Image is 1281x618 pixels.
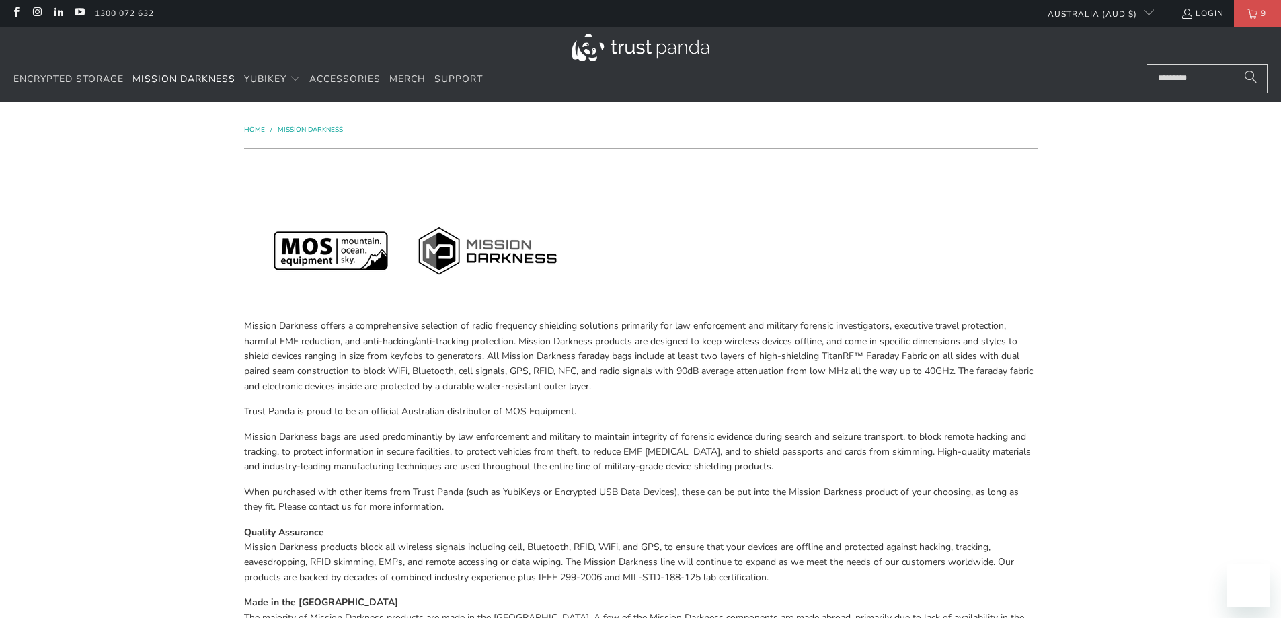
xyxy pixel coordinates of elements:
summary: YubiKey [244,64,301,95]
strong: Made in the [GEOGRAPHIC_DATA] [244,596,398,609]
img: Trust Panda Australia [572,34,709,61]
a: Login [1181,6,1224,21]
a: Trust Panda Australia on Instagram [31,8,42,19]
button: Search [1234,64,1268,93]
a: Home [244,125,267,134]
a: Trust Panda Australia on Facebook [10,8,22,19]
a: Trust Panda Australia on YouTube [73,8,85,19]
a: Trust Panda Australia on LinkedIn [52,8,64,19]
a: Merch [389,64,426,95]
p: Mission Darkness products block all wireless signals including cell, Bluetooth, RFID, WiFi, and G... [244,525,1038,586]
span: Accessories [309,73,381,85]
a: Accessories [309,64,381,95]
span: Encrypted Storage [13,73,124,85]
a: Mission Darkness [132,64,235,95]
span: radio signals with 90dB average attenuation from low MHz all the way up to 40GHz [599,364,954,377]
a: 1300 072 632 [95,6,154,21]
span: Merch [389,73,426,85]
span: Support [434,73,483,85]
nav: Translation missing: en.navigation.header.main_nav [13,64,483,95]
span: YubiKey [244,73,286,85]
p: Mission Darkness bags are used predominantly by law enforcement and military to maintain integrit... [244,430,1038,475]
a: Support [434,64,483,95]
iframe: Button to launch messaging window [1227,564,1270,607]
span: Mission Darkness [132,73,235,85]
span: Home [244,125,265,134]
span: / [270,125,272,134]
strong: Quality Assurance [244,526,324,539]
a: Mission Darkness [278,125,343,134]
p: Mission Darkness offers a comprehensive selection of radio frequency shielding solutions primaril... [244,319,1038,394]
a: Encrypted Storage [13,64,124,95]
input: Search... [1147,64,1268,93]
p: Trust Panda is proud to be an official Australian distributor of MOS Equipment. [244,404,1038,419]
p: When purchased with other items from Trust Panda (such as YubiKeys or Encrypted USB Data Devices)... [244,485,1038,515]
